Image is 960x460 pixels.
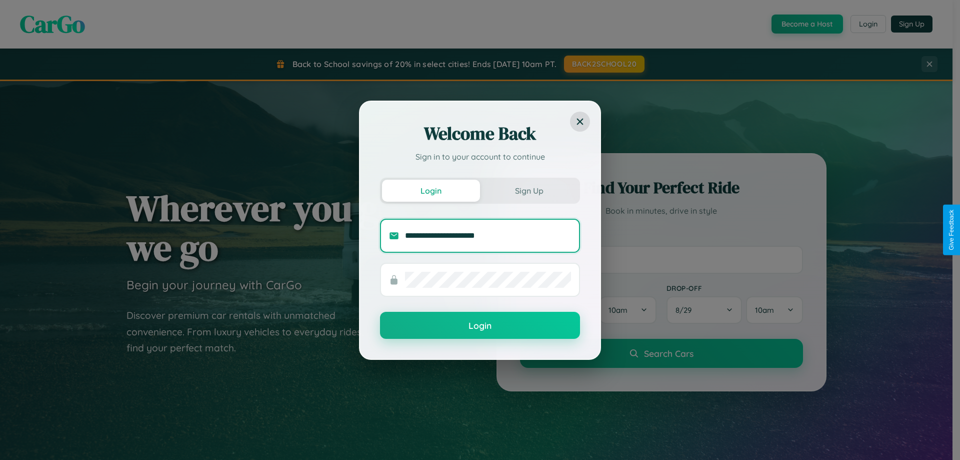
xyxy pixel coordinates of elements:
[480,180,578,202] button: Sign Up
[380,312,580,339] button: Login
[380,151,580,163] p: Sign in to your account to continue
[382,180,480,202] button: Login
[948,210,955,250] div: Give Feedback
[380,122,580,146] h2: Welcome Back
